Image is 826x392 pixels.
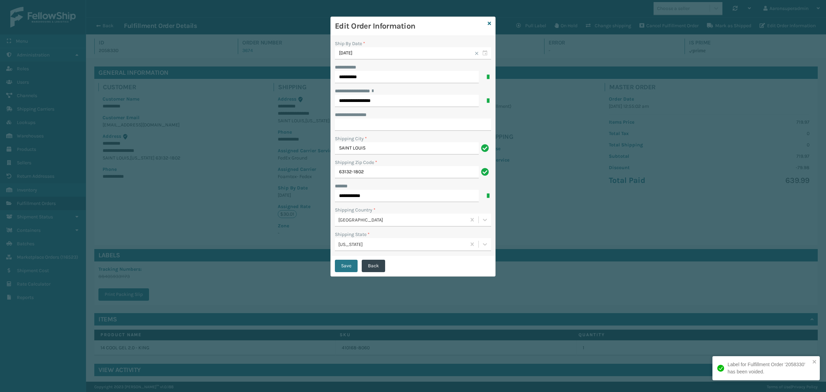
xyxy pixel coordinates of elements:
label: Ship By Date [335,41,365,47]
label: Shipping Zip Code [335,159,377,166]
div: [GEOGRAPHIC_DATA] [338,216,467,223]
h3: Edit Order Information [335,21,485,31]
label: Shipping Country [335,206,375,214]
button: Save [335,260,358,272]
label: Shipping City [335,135,367,142]
div: [US_STATE] [338,240,467,248]
div: Label for Fulfillment Order '2058330' has been voided. [728,361,810,375]
button: Back [362,260,385,272]
input: MM/DD/YYYY [335,47,491,60]
label: Shipping State [335,231,370,238]
button: close [812,359,817,365]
